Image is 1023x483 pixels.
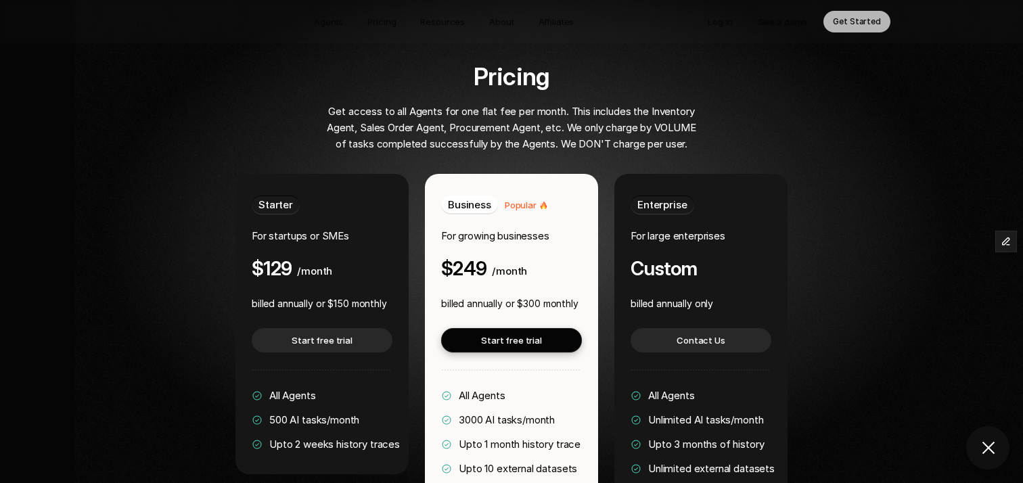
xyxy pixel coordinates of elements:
span: Upto 1 month history trace [459,438,581,451]
span: Unlimited external datasets [648,462,775,475]
a: Agents [306,11,351,32]
p: Contact Us [677,333,725,347]
p: Affiliates [539,15,574,28]
p: Resources [420,15,465,28]
span: All Agents [648,389,695,402]
button: Edit Framer Content [996,231,1016,252]
span: For large enterprises [631,229,725,242]
span: Popular [505,200,537,210]
p: Get Started [833,15,881,28]
span: All Agents [459,389,505,402]
a: See a demo [749,11,817,32]
span: All Agents [269,389,316,402]
h2: Pricing [214,63,809,90]
h4: Custom [631,258,697,279]
h4: $249 [441,258,486,279]
span: Starter [258,198,293,211]
a: Log in [698,11,742,32]
span: /month [492,264,527,277]
p: About [489,15,514,28]
span: /month [297,264,332,277]
a: Get Started [823,11,890,32]
span: Enterprise [637,198,687,211]
a: Start free trial [252,328,392,352]
a: Pricing [359,11,404,32]
a: Start free trial [441,328,582,352]
span: Upto 10 external datasets [459,462,577,475]
a: About [481,11,522,32]
p: billed annually or $300 monthly [441,296,578,312]
span: For growing businesses [441,229,549,242]
p: Start free trial [481,333,542,347]
span: Get access to all Agents for one flat fee per month. This includes the Inventory Agent, Sales Ord... [327,105,699,150]
a: Resources [412,11,473,32]
p: Start free trial [292,333,353,347]
span: For startups or SMEs [252,229,349,242]
span: Upto 3 months of history [648,438,764,451]
p: Agents [314,15,343,28]
p: Pricing [367,15,396,28]
p: Log in [708,15,732,28]
span: Upto 2 weeks history traces [269,438,400,451]
span: Business [448,198,491,211]
span: Unlimited AI tasks/month [648,413,763,426]
p: See a demo [758,15,808,28]
a: Affiliates [530,11,583,32]
a: Contact Us [631,328,771,352]
p: billed annually or $150 monthly [252,296,387,312]
span: 500 AI tasks/month [269,413,359,426]
span: 3000 AI tasks/month [459,413,555,426]
h4: $129 [252,258,292,279]
p: billed annually only [631,296,713,312]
